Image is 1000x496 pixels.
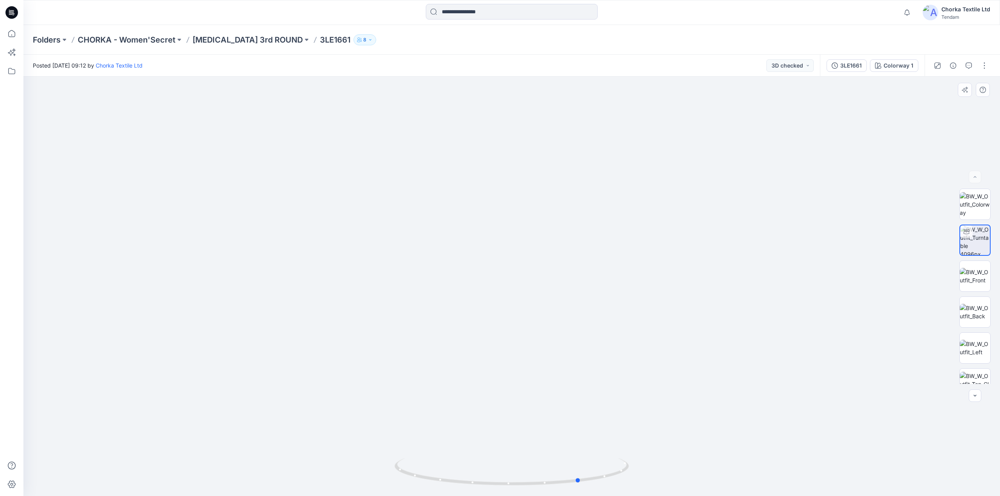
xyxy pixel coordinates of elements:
[840,61,862,70] div: 3LE1661
[941,14,990,20] div: Tendam
[363,36,366,44] p: 8
[947,59,959,72] button: Details
[960,372,990,396] img: BW_W_Outfit_Top_CloseUp
[33,34,61,45] a: Folders
[960,225,990,255] img: BW_W_Outfit_Turntable 4096px
[78,34,175,45] a: CHORKA - Women'Secret
[884,61,913,70] div: Colorway 1
[33,61,143,70] span: Posted [DATE] 09:12 by
[960,268,990,284] img: BW_W_Outfit_Front
[941,5,990,14] div: Chorka Textile Ltd
[320,34,350,45] p: 3LE1661
[193,34,303,45] a: [MEDICAL_DATA] 3rd ROUND
[960,304,990,320] img: BW_W_Outfit_Back
[827,59,867,72] button: 3LE1661
[354,34,376,45] button: 8
[870,59,918,72] button: Colorway 1
[923,5,938,20] img: avatar
[96,62,143,69] a: Chorka Textile Ltd
[960,340,990,356] img: BW_W_Outfit_Left
[960,192,990,217] img: BW_W_Outfit_Colorway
